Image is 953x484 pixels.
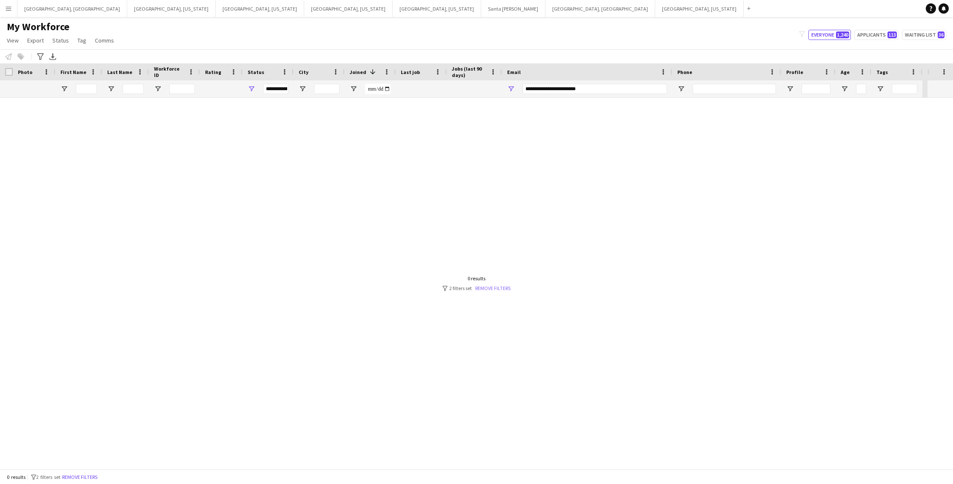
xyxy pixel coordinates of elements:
[854,30,899,40] button: Applicants113
[693,84,776,94] input: Phone Filter Input
[507,69,521,75] span: Email
[655,0,744,17] button: [GEOGRAPHIC_DATA], [US_STATE]
[299,85,306,93] button: Open Filter Menu
[786,69,803,75] span: Profile
[205,69,221,75] span: Rating
[841,85,848,93] button: Open Filter Menu
[91,35,117,46] a: Comms
[314,84,340,94] input: City Filter Input
[522,84,667,94] input: Email Filter Input
[74,35,90,46] a: Tag
[365,84,391,94] input: Joined Filter Input
[393,0,481,17] button: [GEOGRAPHIC_DATA], [US_STATE]
[350,69,366,75] span: Joined
[60,473,99,482] button: Remove filters
[876,85,884,93] button: Open Filter Menu
[27,37,44,44] span: Export
[18,69,32,75] span: Photo
[60,85,68,93] button: Open Filter Menu
[304,0,393,17] button: [GEOGRAPHIC_DATA], [US_STATE]
[902,30,946,40] button: Waiting list36
[95,37,114,44] span: Comms
[677,69,692,75] span: Phone
[123,84,144,94] input: Last Name Filter Input
[808,30,851,40] button: Everyone1,240
[887,31,897,38] span: 113
[442,285,511,291] div: 2 filters set
[127,0,216,17] button: [GEOGRAPHIC_DATA], [US_STATE]
[401,69,420,75] span: Last job
[52,37,69,44] span: Status
[677,85,685,93] button: Open Filter Menu
[24,35,47,46] a: Export
[299,69,308,75] span: City
[841,69,850,75] span: Age
[60,69,86,75] span: First Name
[248,69,264,75] span: Status
[442,275,511,282] div: 0 results
[3,35,22,46] a: View
[856,84,866,94] input: Age Filter Input
[802,84,830,94] input: Profile Filter Input
[17,0,127,17] button: [GEOGRAPHIC_DATA], [GEOGRAPHIC_DATA]
[545,0,655,17] button: [GEOGRAPHIC_DATA], [GEOGRAPHIC_DATA]
[350,85,357,93] button: Open Filter Menu
[154,65,185,78] span: Workforce ID
[481,0,545,17] button: Santa [PERSON_NAME]
[48,51,58,62] app-action-btn: Export XLSX
[836,31,849,38] span: 1,240
[786,85,794,93] button: Open Filter Menu
[507,85,515,93] button: Open Filter Menu
[77,37,86,44] span: Tag
[892,84,917,94] input: Tags Filter Input
[938,31,944,38] span: 36
[49,35,72,46] a: Status
[154,85,162,93] button: Open Filter Menu
[5,68,13,76] input: Column with Header Selection
[216,0,304,17] button: [GEOGRAPHIC_DATA], [US_STATE]
[107,85,115,93] button: Open Filter Menu
[7,20,69,33] span: My Workforce
[452,65,487,78] span: Jobs (last 90 days)
[169,84,195,94] input: Workforce ID Filter Input
[876,69,888,75] span: Tags
[35,51,46,62] app-action-btn: Advanced filters
[7,37,19,44] span: View
[76,84,97,94] input: First Name Filter Input
[107,69,132,75] span: Last Name
[36,474,60,480] span: 2 filters set
[248,85,255,93] button: Open Filter Menu
[475,285,511,291] a: Remove filters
